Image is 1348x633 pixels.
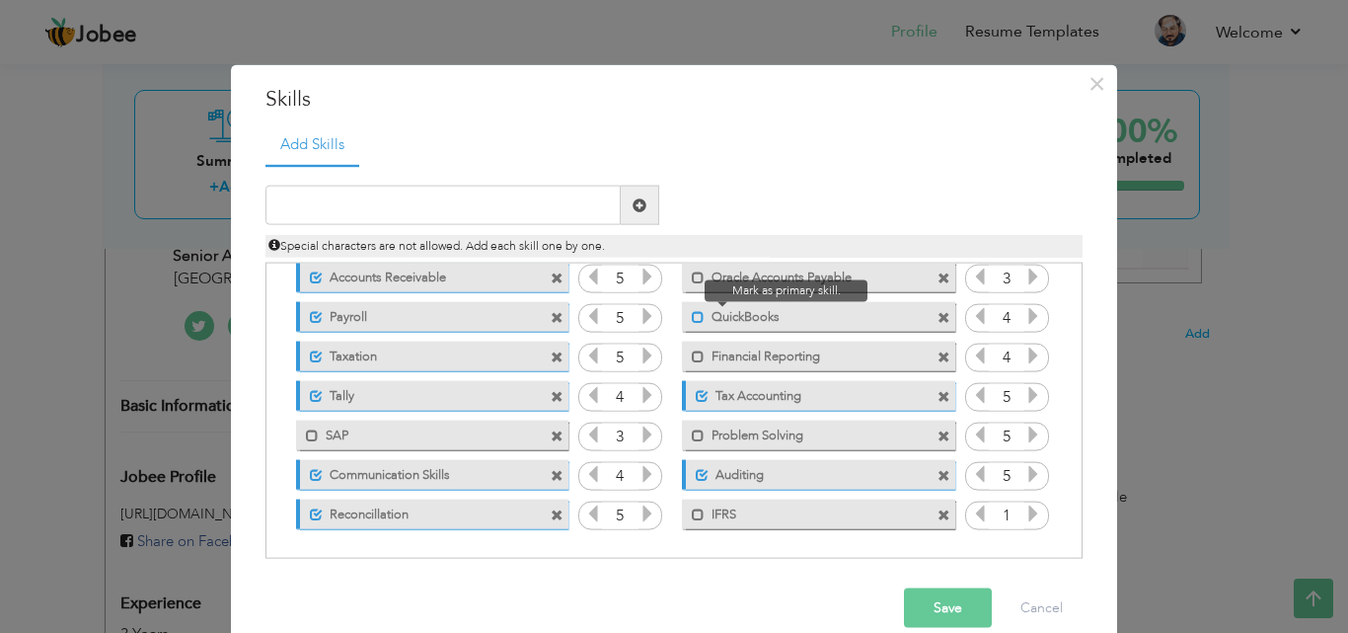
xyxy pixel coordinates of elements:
label: Taxation [323,341,519,365]
label: Tally [323,380,519,405]
label: Auditing [709,459,905,484]
button: Close [1081,67,1112,99]
a: Add Skills [265,123,359,167]
label: Accounts Receivable [323,262,519,286]
span: Mark as primary skill. [705,280,867,301]
label: Tax Accounting [709,380,905,405]
button: Save [904,589,992,628]
label: IFRS [705,499,904,523]
span: Special characters are not allowed. Add each skill one by one. [268,238,605,254]
label: QuickBooks [705,301,904,326]
label: Financial Reporting [705,341,904,365]
label: Oracle Accounts Payable [705,262,904,286]
label: Communication Skills [323,459,519,484]
label: Payroll [323,301,519,326]
label: Reconcillation [323,499,519,523]
label: Problem Solving [705,420,904,444]
h3: Skills [265,84,1083,114]
span: × [1088,65,1105,101]
button: Cancel [1001,589,1083,628]
label: SAP [319,420,518,444]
